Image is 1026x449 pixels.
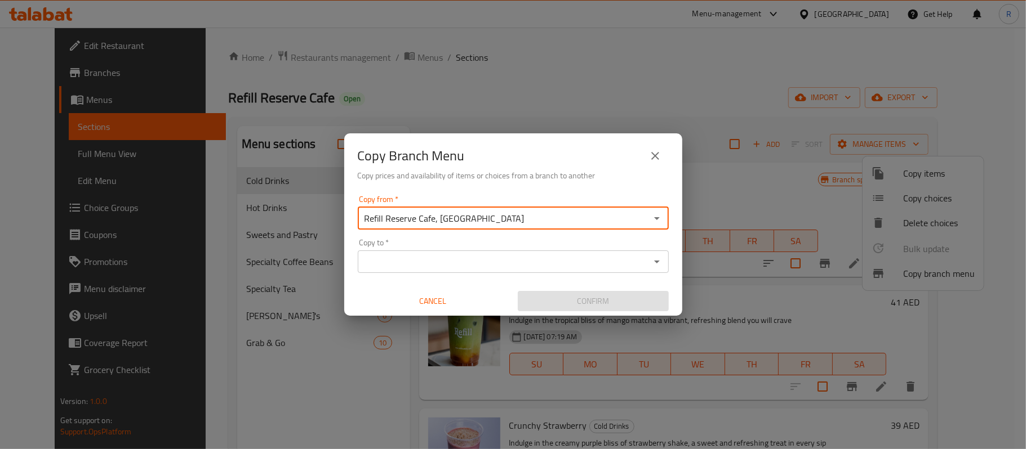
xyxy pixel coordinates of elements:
[649,254,665,270] button: Open
[358,147,465,165] h2: Copy Branch Menu
[649,210,665,226] button: Open
[362,294,504,308] span: Cancel
[358,291,509,312] button: Cancel
[642,142,669,169] button: close
[358,169,669,182] h6: Copy prices and availability of items or choices from a branch to another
